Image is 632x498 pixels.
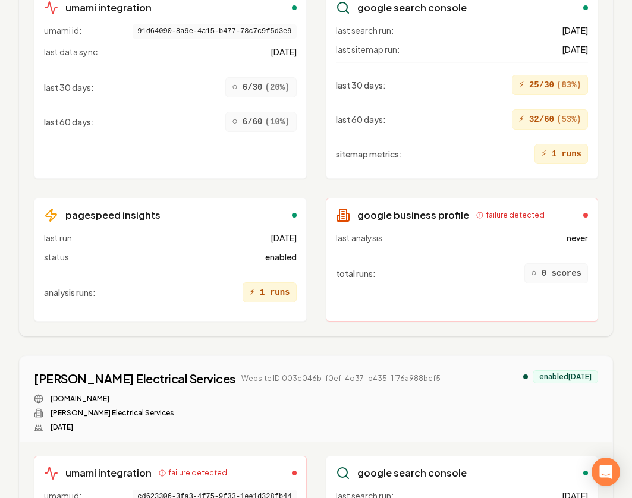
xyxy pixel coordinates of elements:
[518,112,524,127] span: ⚡
[556,79,581,91] span: ( 83 %)
[225,112,296,132] div: 6/60
[518,78,524,92] span: ⚡
[225,77,296,97] div: 6/30
[241,374,441,383] span: Website ID: 003c046b-f0ef-4d37-b435-1f76a988bcf5
[357,1,467,15] h3: google search console
[583,5,588,10] div: enabled
[232,80,238,94] span: ○
[292,5,297,10] div: enabled
[357,208,469,222] h3: google business profile
[533,370,598,383] div: enabled [DATE]
[44,251,71,263] span: status:
[541,147,547,161] span: ⚡
[336,267,376,279] span: total runs :
[271,46,297,58] span: [DATE]
[292,213,297,218] div: enabled
[512,109,588,130] div: 32/60
[44,286,96,298] span: analysis runs :
[562,43,588,55] span: [DATE]
[249,285,255,300] span: ⚡
[44,46,100,58] span: last data sync:
[523,374,528,379] div: analytics enabled
[583,213,588,218] div: failed
[265,81,290,93] span: ( 20 %)
[592,458,620,486] div: Open Intercom Messenger
[65,466,152,480] h3: umami integration
[336,232,385,244] span: last analysis:
[562,24,588,36] span: [DATE]
[534,144,588,164] div: 1 runs
[524,263,588,283] div: 0 scores
[336,148,402,160] span: sitemap metrics :
[265,251,297,263] span: enabled
[34,394,441,404] div: Website
[65,208,161,222] h3: pagespeed insights
[336,24,394,36] span: last search run:
[232,115,238,129] span: ○
[168,468,227,478] span: failure detected
[243,282,296,302] div: 1 runs
[583,471,588,475] div: enabled
[336,114,386,125] span: last 60 days :
[44,232,74,244] span: last run:
[357,466,467,480] h3: google search console
[336,43,400,55] span: last sitemap run:
[51,394,109,404] a: [DOMAIN_NAME]
[531,266,537,280] span: ○
[265,116,290,128] span: ( 10 %)
[65,1,152,15] h3: umami integration
[556,114,581,125] span: ( 53 %)
[34,370,235,387] a: [PERSON_NAME] Electrical Services
[44,24,81,39] span: umami id:
[512,75,588,95] div: 25/30
[271,232,297,244] span: [DATE]
[336,79,386,91] span: last 30 days :
[133,24,296,39] span: 91d64090-8a9e-4a15-b477-78c7c9f5d3e9
[486,210,545,220] span: failure detected
[44,116,94,128] span: last 60 days :
[44,81,94,93] span: last 30 days :
[567,232,588,244] span: never
[292,471,297,475] div: failed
